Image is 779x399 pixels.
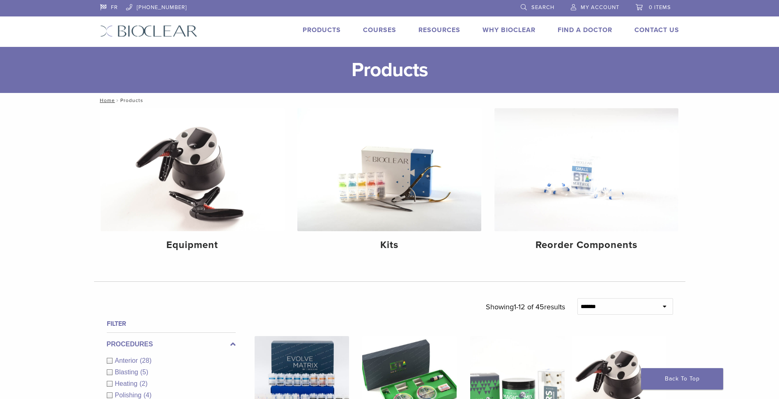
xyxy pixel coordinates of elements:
a: Reorder Components [494,108,678,258]
span: / [115,98,120,102]
a: Back To Top [641,368,723,390]
nav: Products [94,93,685,108]
img: Equipment [101,108,285,231]
h4: Equipment [107,238,278,253]
a: Kits [297,108,481,258]
span: (2) [140,380,148,387]
span: Polishing [115,392,144,399]
span: (4) [143,392,152,399]
span: My Account [581,4,619,11]
a: Find A Doctor [558,26,612,34]
span: Search [531,4,554,11]
span: (5) [140,369,148,376]
img: Kits [297,108,481,231]
span: Anterior [115,357,140,364]
img: Bioclear [100,25,198,37]
a: Equipment [101,108,285,258]
a: Courses [363,26,396,34]
span: (28) [140,357,152,364]
a: Resources [418,26,460,34]
a: Products [303,26,341,34]
h4: Kits [304,238,475,253]
h4: Reorder Components [501,238,672,253]
h4: Filter [107,319,236,329]
p: Showing results [486,298,565,315]
img: Reorder Components [494,108,678,231]
a: Home [97,97,115,103]
a: Contact Us [634,26,679,34]
label: Procedures [107,339,236,349]
a: Why Bioclear [483,26,535,34]
span: 0 items [649,4,671,11]
span: 1-12 of 45 [514,302,544,311]
span: Heating [115,380,140,387]
span: Blasting [115,369,140,376]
